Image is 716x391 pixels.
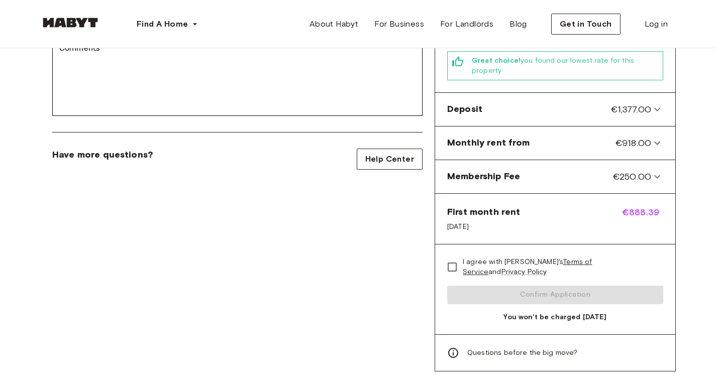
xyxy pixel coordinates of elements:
[137,18,188,30] span: Find A Home
[301,14,366,34] a: About Habyt
[310,18,358,30] span: About Habyt
[129,14,206,34] button: Find A Home
[440,18,493,30] span: For Landlords
[645,18,668,30] span: Log in
[357,149,423,170] a: Help Center
[40,18,100,28] img: Habyt
[439,97,671,122] div: Deposit€1,377.00
[374,18,424,30] span: For Business
[447,222,520,232] span: [DATE]
[432,14,501,34] a: For Landlords
[365,153,414,165] span: Help Center
[52,38,423,116] div: Comments
[501,268,547,276] a: Privacy Policy
[613,170,651,183] span: €250.00
[509,18,527,30] span: Blog
[472,56,659,76] span: you found our lowest rate for this property
[463,257,655,277] span: I agree with [PERSON_NAME]'s and
[637,14,676,34] a: Log in
[447,103,482,116] span: Deposit
[52,149,153,161] span: Have more questions?
[366,14,432,34] a: For Business
[447,137,530,150] span: Monthly rent from
[501,14,535,34] a: Blog
[551,14,621,35] button: Get in Touch
[616,137,651,150] span: €918.00
[622,206,663,232] span: €888.39
[611,103,651,116] span: €1,377.00
[472,56,521,65] b: Great choice!
[467,348,578,358] span: Questions before the big move?
[447,206,520,218] span: First month rent
[439,131,671,156] div: Monthly rent from€918.00
[439,164,671,189] div: Membership Fee€250.00
[447,312,663,322] span: You won't be charged [DATE]
[560,18,612,30] span: Get in Touch
[447,170,520,183] span: Membership Fee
